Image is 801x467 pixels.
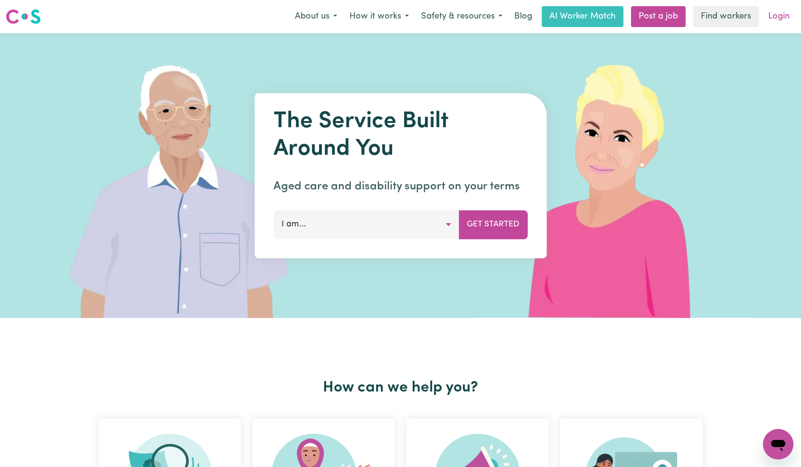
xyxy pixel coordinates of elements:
img: Careseekers logo [6,8,41,25]
a: Careseekers logo [6,6,41,28]
a: Post a job [631,6,686,27]
h2: How can we help you? [93,379,708,397]
button: Get Started [459,210,528,239]
iframe: Button to launch messaging window [763,429,793,459]
button: I am... [273,210,459,239]
button: Safety & resources [415,7,509,27]
p: Aged care and disability support on your terms [273,178,528,195]
a: Blog [509,6,538,27]
a: Find workers [693,6,759,27]
a: Login [763,6,795,27]
a: AI Worker Match [542,6,623,27]
button: How it works [343,7,415,27]
button: About us [289,7,343,27]
h1: The Service Built Around You [273,108,528,163]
